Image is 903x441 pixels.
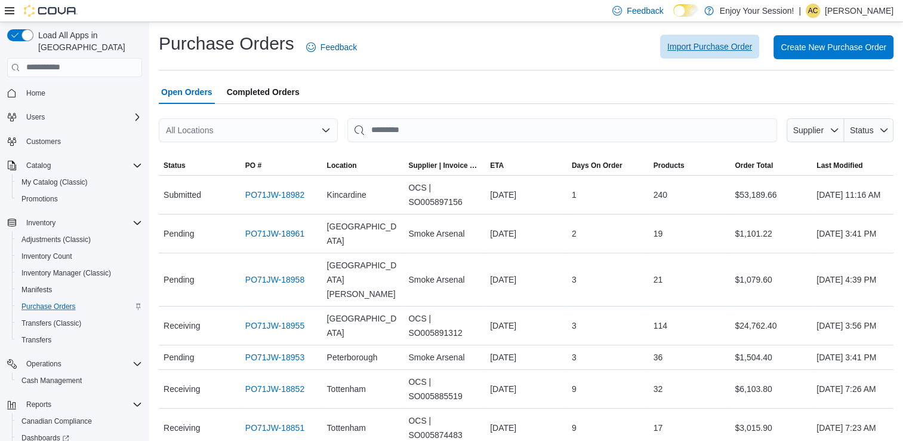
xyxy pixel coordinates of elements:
[21,416,92,426] span: Canadian Compliance
[12,315,147,332] button: Transfers (Classic)
[26,161,51,170] span: Catalog
[572,188,577,202] span: 1
[12,174,147,191] button: My Catalog (Classic)
[627,5,663,17] span: Feedback
[21,235,91,244] span: Adjustments (Classic)
[572,161,622,170] span: Days On Order
[164,382,200,396] span: Receiving
[654,318,667,333] span: 114
[17,373,142,388] span: Cash Management
[245,382,304,396] a: PO71JW-18852
[793,125,824,135] span: Supplier
[17,192,63,206] a: Promotions
[26,88,45,98] span: Home
[17,414,142,428] span: Canadian Compliance
[164,226,194,241] span: Pending
[844,118,893,142] button: Status
[21,397,142,412] span: Reports
[572,272,577,287] span: 3
[327,421,366,435] span: Tottenham
[17,283,142,297] span: Manifests
[567,156,649,175] button: Days On Order
[408,161,480,170] span: Supplier | Invoice Number
[2,356,147,372] button: Operations
[21,177,88,187] span: My Catalog (Classic)
[26,112,45,122] span: Users
[654,382,663,396] span: 32
[572,226,577,241] span: 2
[327,350,378,365] span: Peterborough
[12,248,147,265] button: Inventory Count
[730,222,812,246] div: $1,101.22
[17,175,142,189] span: My Catalog (Classic)
[21,268,111,278] span: Inventory Manager (Classic)
[327,161,357,170] span: Location
[327,258,399,301] span: [GEOGRAPHIC_DATA][PERSON_NAME]
[322,156,404,175] button: Location
[159,156,241,175] button: Status
[781,41,886,53] span: Create New Purchase Order
[327,188,366,202] span: Kincardine
[164,161,186,170] span: Status
[654,226,663,241] span: 19
[12,332,147,348] button: Transfers
[17,266,116,280] a: Inventory Manager (Classic)
[673,4,698,17] input: Dark Mode
[485,156,567,175] button: ETA
[17,316,86,330] a: Transfers (Classic)
[21,357,66,371] button: Operations
[485,377,567,401] div: [DATE]
[21,357,142,371] span: Operations
[245,350,304,365] a: PO71JW-18953
[17,266,142,280] span: Inventory Manager (Classic)
[245,318,304,333] a: PO71JW-18955
[164,272,194,287] span: Pending
[787,118,844,142] button: Supplier
[485,268,567,292] div: [DATE]
[21,86,50,100] a: Home
[21,376,82,385] span: Cash Management
[12,372,147,389] button: Cash Management
[812,345,893,369] div: [DATE] 3:41 PM
[17,299,142,314] span: Purchase Orders
[808,4,818,18] span: AC
[17,249,142,264] span: Inventory Count
[403,307,485,345] div: OCS | SO005891312
[654,421,663,435] span: 17
[2,84,147,102] button: Home
[730,156,812,175] button: Order Total
[485,416,567,440] div: [DATE]
[812,156,893,175] button: Last Modified
[403,268,485,292] div: Smoke Arsenal
[12,191,147,207] button: Promotions
[730,416,812,440] div: $3,015.90
[654,161,685,170] span: Products
[12,281,147,298] button: Manifests
[17,414,97,428] a: Canadian Compliance
[12,265,147,281] button: Inventory Manager (Classic)
[327,382,366,396] span: Tottenham
[245,188,304,202] a: PO71JW-18982
[327,311,399,340] span: [GEOGRAPHIC_DATA]
[403,345,485,369] div: Smoke Arsenal
[730,268,812,292] div: $1,079.60
[21,285,52,295] span: Manifests
[21,158,142,173] span: Catalog
[17,232,142,247] span: Adjustments (Classic)
[735,161,773,170] span: Order Total
[21,216,60,230] button: Inventory
[773,35,893,59] button: Create New Purchase Order
[572,318,577,333] span: 3
[24,5,78,17] img: Cova
[21,252,72,261] span: Inventory Count
[159,32,294,56] h1: Purchase Orders
[245,272,304,287] a: PO71JW-18958
[12,413,147,430] button: Canadian Compliance
[17,333,56,347] a: Transfers
[164,188,201,202] span: Submitted
[17,333,142,347] span: Transfers
[403,156,485,175] button: Supplier | Invoice Number
[21,158,56,173] button: Catalog
[572,382,577,396] span: 9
